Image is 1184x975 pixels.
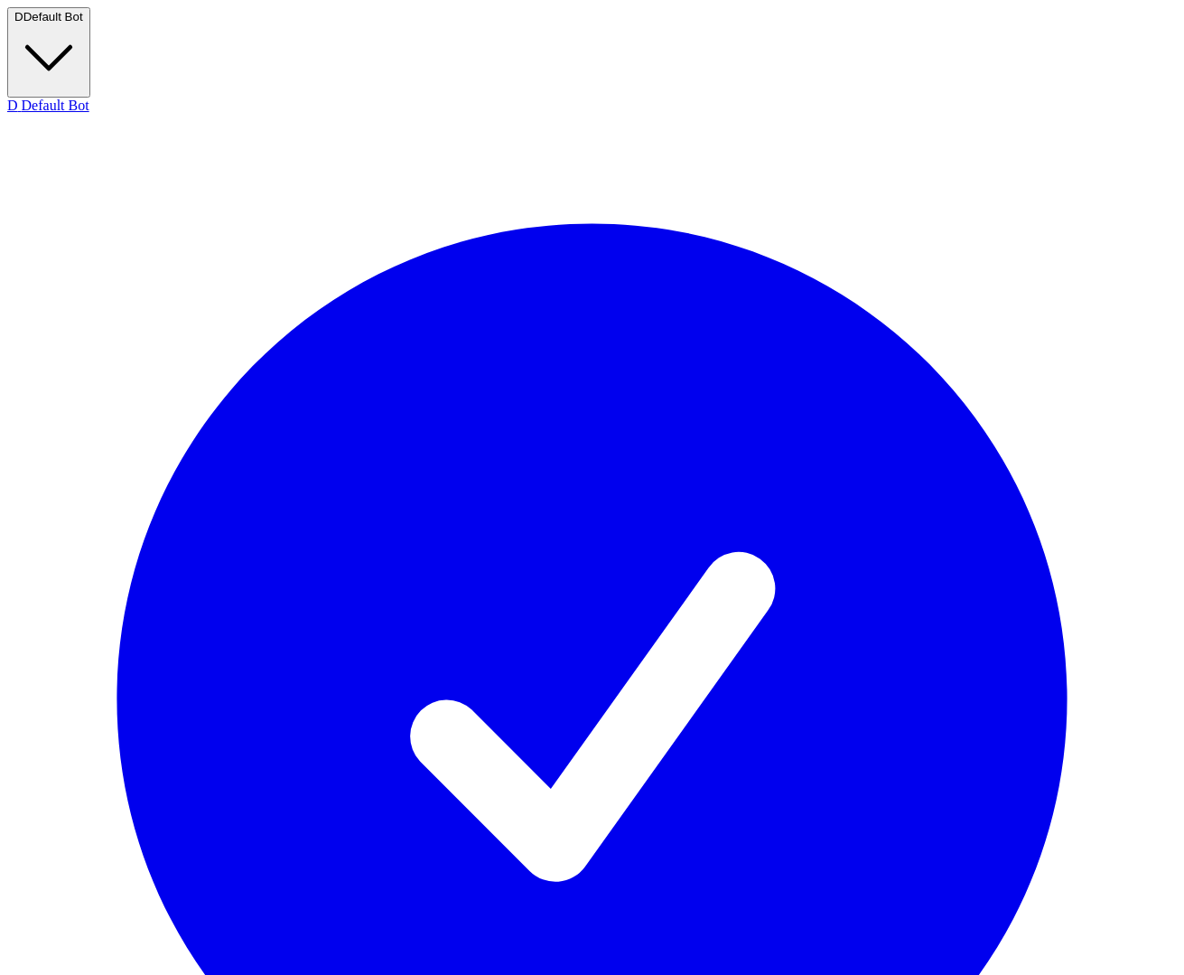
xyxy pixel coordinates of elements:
[14,10,23,23] span: D
[7,98,1177,114] div: Default Bot
[7,7,90,98] button: DDefault Bot
[7,98,18,113] span: D
[23,10,83,23] span: Default Bot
